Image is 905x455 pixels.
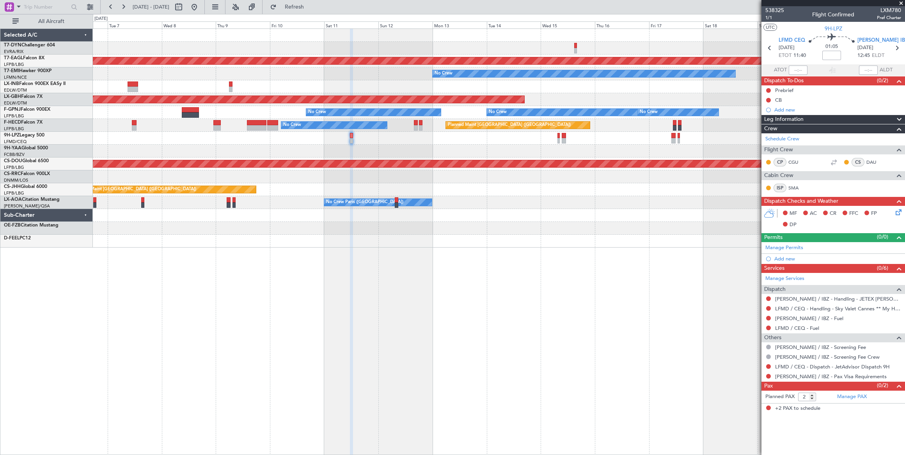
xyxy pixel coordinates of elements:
a: Manage Services [765,275,804,283]
a: Schedule Crew [765,135,799,143]
a: OE-FZBCitation Mustang [4,223,59,228]
span: 11:40 [793,52,806,60]
span: 9H-LPZ [4,133,20,138]
div: Thu 16 [595,21,649,28]
a: [PERSON_NAME] / IBZ - Fuel [775,315,843,322]
span: T7-EMI [4,69,19,73]
a: LX-AOACitation Mustang [4,197,60,202]
a: LFMD / CEQ - Handling - Sky Valet Cannes ** My Handling**LFMD / CEQ [775,305,901,312]
span: F-HECD [4,120,21,125]
a: T7-EAGLFalcon 8X [4,56,44,60]
a: LFPB/LBG [4,113,24,119]
span: Refresh [278,4,311,10]
span: MF [790,210,797,218]
a: F-HECDFalcon 7X [4,120,43,125]
span: 538325 [765,6,784,14]
span: Pref Charter [877,14,901,21]
div: Tue 7 [108,21,162,28]
span: 1/1 [765,14,784,21]
a: T7-EMIHawker 900XP [4,69,51,73]
span: LXM780 [877,6,901,14]
a: DAU [866,159,884,166]
div: Prebrief [775,87,793,94]
span: Services [764,264,784,273]
div: Sun 12 [378,21,433,28]
span: Dispatch [764,285,786,294]
a: CS-DOUGlobal 6500 [4,159,49,163]
span: CS-JHH [4,184,21,189]
a: EDLW/DTM [4,87,27,93]
div: Fri 17 [649,21,703,28]
div: Sun 19 [758,21,812,28]
span: (0/2) [877,76,888,85]
span: (0/2) [877,381,888,389]
span: CS-DOU [4,159,22,163]
span: Dispatch To-Dos [764,76,804,85]
a: [PERSON_NAME] / IBZ - Handling - JETEX [PERSON_NAME] [775,296,901,302]
a: LFMN/NCE [4,74,27,80]
span: Permits [764,233,783,242]
a: T7-DYNChallenger 604 [4,43,55,48]
span: Dispatch Checks and Weather [764,197,838,206]
div: Wed 8 [162,21,216,28]
a: EDLW/DTM [4,100,27,106]
span: FP [871,210,877,218]
span: Pax [764,382,773,391]
a: D-FEELPC12 [4,236,31,241]
a: 9H-LPZLegacy 500 [4,133,44,138]
span: 9H-YAA [4,146,21,150]
span: 12:45 [857,52,870,60]
div: Flight Confirmed [812,11,854,19]
div: No Crew [308,106,326,118]
span: ETOT [779,52,791,60]
div: No Crew [640,106,658,118]
a: 9H-YAAGlobal 5000 [4,146,48,150]
a: [PERSON_NAME]/QSA [4,203,50,209]
span: ATOT [774,66,787,74]
span: CR [830,210,836,218]
div: Add new [774,255,901,262]
a: Manage PAX [837,393,867,401]
a: LFMD / CEQ - Fuel [775,325,819,331]
span: DP [790,221,797,229]
span: [DATE] - [DATE] [133,4,169,11]
span: +2 PAX to schedule [775,405,820,413]
span: LX-GBH [4,94,21,99]
a: EVRA/RIX [4,49,23,55]
span: F-GPNJ [4,107,21,112]
span: [DATE] [779,44,795,52]
a: LFMD / CEQ - Dispatch - JetAdvisor Dispatch 9H [775,363,890,370]
a: Manage Permits [765,244,803,252]
div: No Crew [435,68,452,80]
div: Wed 15 [541,21,595,28]
span: CS-RRC [4,172,21,176]
a: LFPB/LBG [4,126,24,132]
a: LX-GBHFalcon 7X [4,94,43,99]
span: 01:05 [825,43,838,51]
span: AC [810,210,817,218]
span: OE-FZB [4,223,21,228]
div: Sat 11 [324,21,378,28]
span: (0/0) [877,233,888,241]
a: LFMD/CEQ [4,139,27,145]
a: LFPB/LBG [4,190,24,196]
input: --:-- [789,66,807,75]
div: ISP [774,184,786,192]
div: Thu 9 [216,21,270,28]
span: (0/6) [877,264,888,272]
a: SMA [788,184,806,191]
a: F-GPNJFalcon 900EX [4,107,50,112]
span: [DATE] [857,44,873,52]
a: FCBB/BZV [4,152,25,158]
input: Trip Number [24,1,69,13]
a: LX-INBFalcon 900EX EASy II [4,81,66,86]
div: CP [774,158,786,166]
div: No Crew [489,106,507,118]
a: CS-JHHGlobal 6000 [4,184,47,189]
div: CS [852,158,864,166]
a: CS-RRCFalcon 900LX [4,172,50,176]
span: Others [764,333,781,342]
span: All Aircraft [20,19,82,24]
a: DNMM/LOS [4,177,28,183]
span: Cabin Crew [764,171,793,180]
